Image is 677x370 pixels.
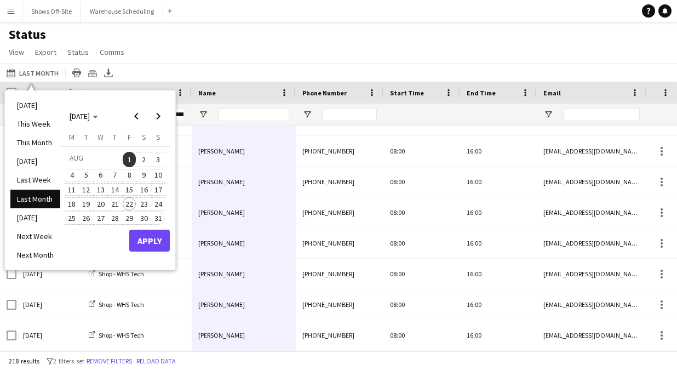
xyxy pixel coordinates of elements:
[383,289,460,320] div: 08:00
[198,270,245,278] span: [PERSON_NAME]
[296,167,383,197] div: [PHONE_NUMBER]
[65,151,122,168] td: AUG
[322,108,377,121] input: Phone Number Filter Input
[108,197,122,210] span: 21
[198,110,208,119] button: Open Filter Menu
[108,183,122,196] span: 14
[89,331,144,339] a: Shop - WHS Tech
[69,132,74,142] span: M
[122,168,136,182] button: 08-08-2025
[65,197,78,210] span: 18
[383,197,460,227] div: 08:00
[543,110,553,119] button: Open Filter Menu
[142,132,146,142] span: S
[460,167,537,197] div: 16:00
[123,169,136,182] span: 8
[383,320,460,350] div: 08:00
[65,212,78,225] span: 25
[296,228,383,258] div: [PHONE_NUMBER]
[108,197,122,211] button: 21-08-2025
[390,89,424,97] span: Start Time
[137,183,151,196] span: 16
[65,168,79,182] button: 04-08-2025
[152,197,165,210] span: 24
[65,106,102,126] button: Choose month and year
[128,132,131,142] span: F
[302,110,312,119] button: Open Filter Menu
[89,270,144,278] a: Shop - WHS Tech
[22,1,81,22] button: Shows Off-Site
[123,152,136,167] span: 1
[296,320,383,350] div: [PHONE_NUMBER]
[122,183,136,197] button: 15-08-2025
[108,168,122,182] button: 07-08-2025
[10,170,60,189] li: Last Week
[136,168,151,182] button: 09-08-2025
[10,115,60,133] li: This Week
[10,190,60,208] li: Last Month
[198,331,245,339] span: [PERSON_NAME]
[70,66,83,79] app-action-btn: Print
[4,66,61,79] button: Last Month
[53,357,84,365] span: 2 filters set
[84,355,134,367] button: Remove filters
[70,111,90,121] span: [DATE]
[80,183,93,196] span: 12
[198,239,245,247] span: [PERSON_NAME]
[31,45,61,59] a: Export
[460,228,537,258] div: 16:00
[94,211,108,225] button: 27-08-2025
[122,211,136,225] button: 29-08-2025
[296,289,383,320] div: [PHONE_NUMBER]
[10,133,60,152] li: This Month
[152,212,165,225] span: 31
[537,197,646,227] div: [EMAIL_ADDRESS][DOMAIN_NAME]
[122,151,136,168] button: 01-08-2025
[198,89,216,97] span: Name
[10,96,60,115] li: [DATE]
[94,168,108,182] button: 06-08-2025
[23,89,38,97] span: Date
[79,168,93,182] button: 05-08-2025
[152,152,165,167] span: 3
[94,212,107,225] span: 27
[100,47,124,57] span: Comms
[129,230,170,252] button: Apply
[123,183,136,196] span: 15
[65,211,79,225] button: 25-08-2025
[79,183,93,197] button: 12-08-2025
[460,320,537,350] div: 16:00
[86,66,99,79] app-action-btn: Crew files as ZIP
[543,89,561,97] span: Email
[151,151,165,168] button: 03-08-2025
[151,183,165,197] button: 17-08-2025
[16,289,82,320] div: [DATE]
[97,132,104,142] span: W
[125,105,147,127] button: Previous month
[94,169,107,182] span: 6
[137,169,151,182] span: 9
[134,355,178,367] button: Reload data
[537,259,646,289] div: [EMAIL_ADDRESS][DOMAIN_NAME]
[9,47,24,57] span: View
[151,211,165,225] button: 31-08-2025
[10,227,60,246] li: Next Week
[137,152,151,167] span: 2
[108,211,122,225] button: 28-08-2025
[147,105,169,127] button: Next month
[79,211,93,225] button: 26-08-2025
[113,132,117,142] span: T
[152,183,165,196] span: 17
[198,208,245,217] span: [PERSON_NAME]
[65,197,79,211] button: 18-08-2025
[537,136,646,166] div: [EMAIL_ADDRESS][DOMAIN_NAME]
[84,132,88,142] span: T
[198,300,245,309] span: [PERSON_NAME]
[137,197,151,210] span: 23
[94,197,108,211] button: 20-08-2025
[302,89,347,97] span: Phone Number
[383,167,460,197] div: 08:00
[136,211,151,225] button: 30-08-2025
[89,89,102,97] span: Role
[460,197,537,227] div: 16:00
